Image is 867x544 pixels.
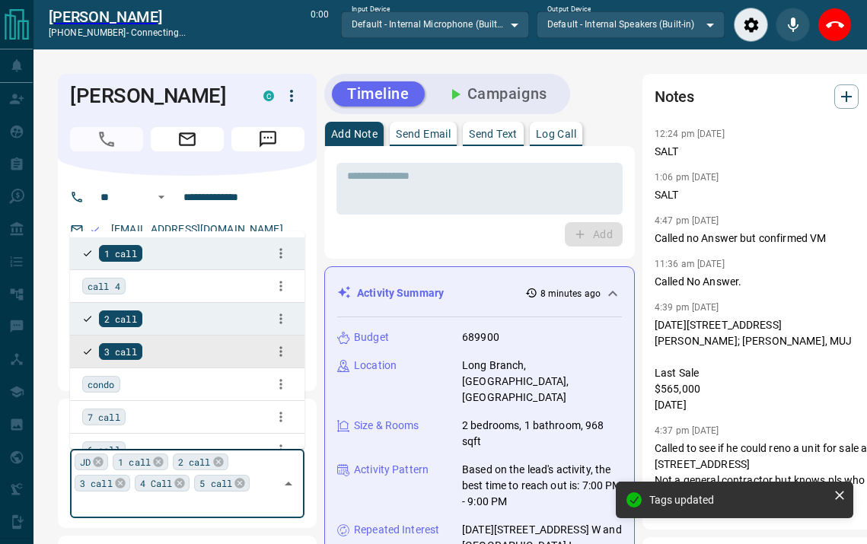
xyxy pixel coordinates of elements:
[231,127,304,151] span: Message
[88,409,120,425] span: 7 call
[194,475,250,492] div: 5 call
[431,81,563,107] button: Campaigns
[354,329,389,345] p: Budget
[104,344,137,359] span: 3 call
[357,285,444,301] p: Activity Summary
[80,454,91,469] span: JD
[88,377,115,392] span: condo
[462,418,622,450] p: 2 bedrooms, 1 bathroom, 968 sqft
[540,287,601,301] p: 8 minutes ago
[104,246,137,261] span: 1 call
[199,476,232,491] span: 5 call
[151,127,224,151] span: Email
[655,259,725,269] p: 11:36 am [DATE]
[70,127,143,151] span: Call
[332,81,425,107] button: Timeline
[396,129,451,139] p: Send Email
[537,11,725,37] div: Default - Internal Speakers (Built-in)
[131,27,186,38] span: connecting...
[341,11,529,37] div: Default - Internal Microphone (Built-in)
[547,5,591,14] label: Output Device
[331,129,378,139] p: Add Note
[462,462,622,510] p: Based on the lead's activity, the best time to reach out is: 7:00 PM - 9:00 PM
[70,84,241,108] h1: [PERSON_NAME]
[152,188,171,206] button: Open
[118,454,151,469] span: 1 call
[337,279,622,307] div: Activity Summary8 minutes ago
[278,473,299,495] button: Close
[818,8,852,42] div: End Call
[263,91,274,101] div: condos.ca
[655,84,694,109] h2: Notes
[90,224,100,235] svg: Email Valid
[173,453,228,470] div: 2 call
[354,358,397,374] p: Location
[354,462,429,478] p: Activity Pattern
[655,425,719,436] p: 4:37 pm [DATE]
[655,302,719,313] p: 4:39 pm [DATE]
[655,215,719,226] p: 4:47 pm [DATE]
[469,129,518,139] p: Send Text
[49,26,186,40] p: [PHONE_NUMBER] -
[75,475,130,492] div: 3 call
[311,8,329,42] p: 0:00
[113,453,168,470] div: 1 call
[354,418,419,434] p: Size & Rooms
[462,358,622,406] p: Long Branch, [GEOGRAPHIC_DATA], [GEOGRAPHIC_DATA]
[734,8,768,42] div: Audio Settings
[88,442,120,457] span: 6 call
[649,494,827,506] div: Tags updated
[135,475,190,492] div: 4 Call
[655,129,725,139] p: 12:24 pm [DATE]
[178,454,211,469] span: 2 call
[776,8,810,42] div: Mute
[88,278,120,294] span: call 4
[140,476,173,491] span: 4 Call
[536,129,576,139] p: Log Call
[75,453,108,470] div: JD
[80,476,113,491] span: 3 call
[111,223,283,235] a: [EMAIL_ADDRESS][DOMAIN_NAME]
[104,311,137,326] span: 2 call
[352,5,390,14] label: Input Device
[655,172,719,183] p: 1:06 pm [DATE]
[462,329,499,345] p: 689900
[49,8,186,26] a: [PERSON_NAME]
[354,522,439,538] p: Repeated Interest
